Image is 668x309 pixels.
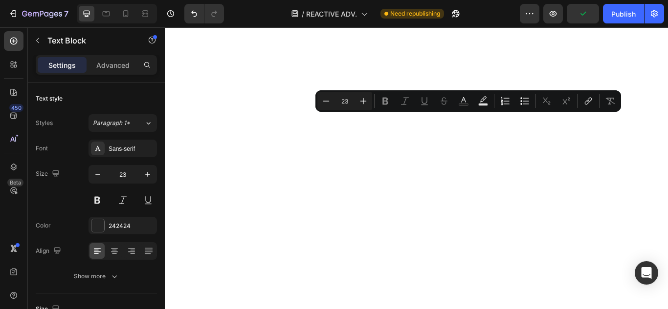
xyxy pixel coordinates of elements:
[36,245,63,258] div: Align
[603,4,644,23] button: Publish
[47,35,131,46] p: Text Block
[36,144,48,153] div: Font
[9,104,23,112] div: 450
[36,119,53,127] div: Styles
[89,114,157,132] button: Paragraph 1*
[109,222,155,230] div: 242424
[36,167,62,181] div: Size
[7,179,23,186] div: Beta
[93,119,130,127] span: Paragraph 1*
[36,94,63,103] div: Text style
[315,90,621,112] div: Editor contextual toolbar
[302,9,304,19] span: /
[184,4,224,23] div: Undo/Redo
[611,9,636,19] div: Publish
[306,9,357,19] span: REACTIVE ADV.
[109,144,155,153] div: Sans-serif
[4,4,73,23] button: 7
[74,271,119,281] div: Show more
[390,9,440,18] span: Need republishing
[635,261,658,285] div: Open Intercom Messenger
[64,8,68,20] p: 7
[36,221,51,230] div: Color
[165,27,668,309] iframe: Design area
[96,60,130,70] p: Advanced
[48,60,76,70] p: Settings
[36,268,157,285] button: Show more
